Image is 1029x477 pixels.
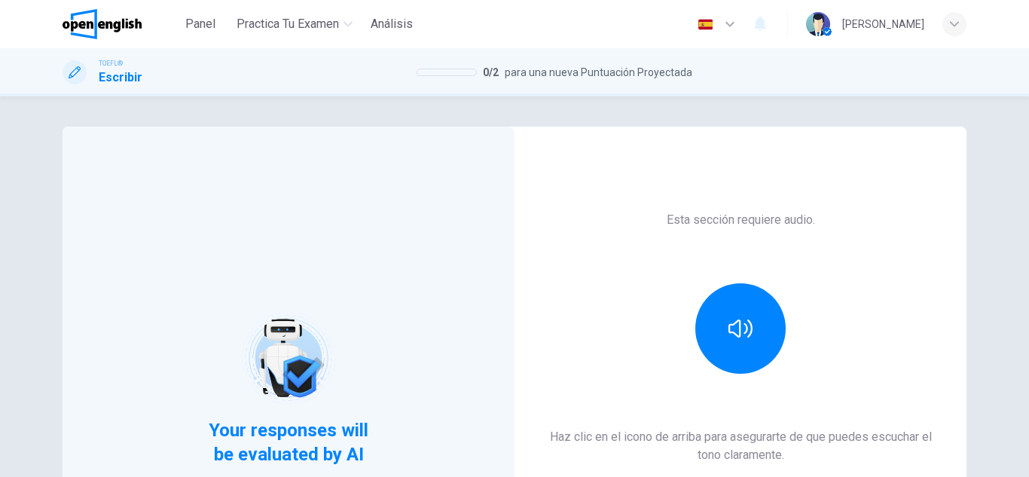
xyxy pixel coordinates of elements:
[237,15,339,33] span: Practica tu examen
[365,11,419,38] button: Análisis
[806,12,830,36] img: Profile picture
[197,418,380,466] span: Your responses will be evaluated by AI
[63,9,142,39] img: OpenEnglish logo
[505,63,692,81] span: para una nueva Puntuación Proyectada
[240,310,336,406] img: robot icon
[667,211,815,229] h6: Esta sección requiere audio.
[539,428,942,464] h6: Haz clic en el icono de arriba para asegurarte de que puedes escuchar el tono claramente.
[371,15,413,33] span: Análisis
[696,19,715,30] img: es
[185,15,215,33] span: Panel
[842,15,924,33] div: [PERSON_NAME]
[231,11,359,38] button: Practica tu examen
[99,58,123,69] span: TOEFL®
[63,9,176,39] a: OpenEnglish logo
[99,69,142,87] h1: Escribir
[483,63,499,81] span: 0 / 2
[176,11,224,38] button: Panel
